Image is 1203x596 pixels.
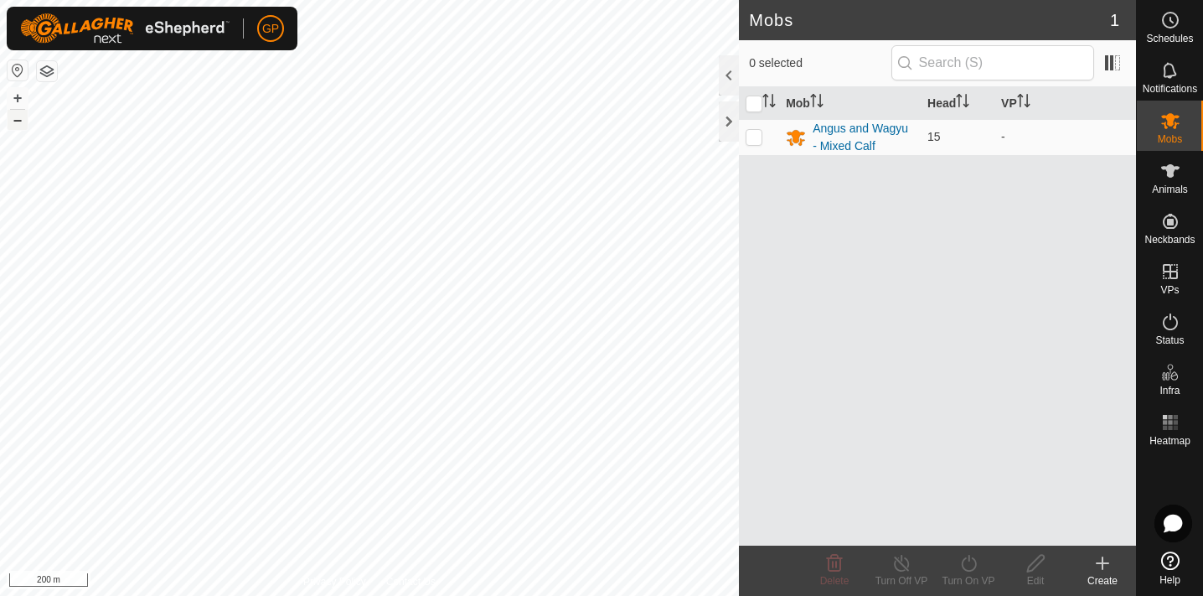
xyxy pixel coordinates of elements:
a: Contact Us [386,574,436,589]
button: + [8,88,28,108]
span: GP [262,20,279,38]
div: Edit [1002,573,1069,588]
div: Turn On VP [935,573,1002,588]
span: Heatmap [1149,436,1190,446]
span: Animals [1152,184,1188,194]
button: Map Layers [37,61,57,81]
div: Turn Off VP [868,573,935,588]
input: Search (S) [891,45,1094,80]
span: 1 [1110,8,1119,33]
span: VPs [1160,285,1179,295]
span: Mobs [1158,134,1182,144]
p-sorticon: Activate to sort [810,96,824,110]
span: Delete [820,575,849,587]
img: Gallagher Logo [20,13,230,44]
span: 0 selected [749,54,891,72]
p-sorticon: Activate to sort [956,96,969,110]
div: Create [1069,573,1136,588]
p-sorticon: Activate to sort [762,96,776,110]
button: Reset Map [8,60,28,80]
span: Notifications [1143,84,1197,94]
span: 15 [927,130,941,143]
th: Mob [779,87,921,120]
p-sorticon: Activate to sort [1017,96,1030,110]
th: VP [994,87,1136,120]
a: Help [1137,545,1203,592]
a: Privacy Policy [303,574,366,589]
span: Status [1155,335,1184,345]
span: Help [1159,575,1180,585]
span: Infra [1159,386,1180,396]
span: Schedules [1146,34,1193,44]
th: Head [921,87,994,120]
h2: Mobs [749,10,1110,30]
td: - [994,119,1136,155]
div: Angus and Wagyu - Mixed Calf [813,120,914,155]
button: – [8,110,28,130]
span: Neckbands [1144,235,1195,245]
